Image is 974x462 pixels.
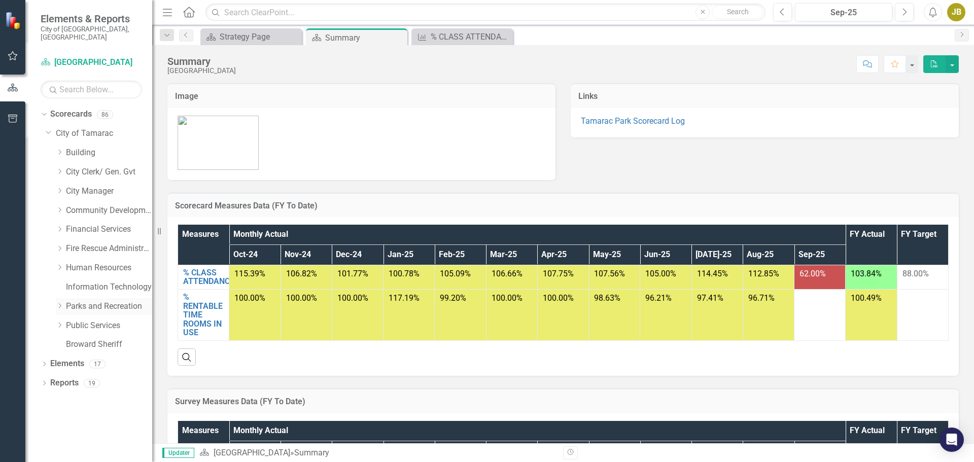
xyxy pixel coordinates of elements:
span: 88.00% [902,269,929,278]
div: [GEOGRAPHIC_DATA] [167,67,236,75]
span: 100.00% [286,293,317,303]
span: 99.20% [440,293,466,303]
div: Summary [294,448,329,457]
div: Summary [167,56,236,67]
span: 117.19% [389,293,420,303]
span: 100.49% [851,293,882,303]
span: 100.00% [337,293,368,303]
button: Search [712,5,763,19]
a: % CLASS ATTENDANCE [183,268,234,286]
div: 17 [89,360,106,368]
a: City Clerk/ Gen. Gvt [66,166,152,178]
span: Elements & Reports [41,13,142,25]
a: Financial Services [66,224,152,235]
a: Community Development [66,205,152,217]
a: City of Tamarac [56,128,152,139]
span: 106.66% [492,269,523,278]
span: 98.63% [594,293,620,303]
input: Search ClearPoint... [205,4,766,21]
span: 105.09% [440,269,471,278]
span: 101.77% [337,269,368,278]
input: Search Below... [41,81,142,98]
a: Public Services [66,320,152,332]
div: Sep-25 [798,7,889,19]
a: % CLASS ATTENDANCE [414,30,510,43]
a: Strategy Page [203,30,299,43]
button: Sep-25 [795,3,892,21]
span: 107.56% [594,269,625,278]
span: 115.39% [234,269,265,278]
a: [GEOGRAPHIC_DATA] [41,57,142,68]
span: 100.00% [543,293,574,303]
div: Open Intercom Messenger [940,428,964,452]
span: 100.78% [389,269,420,278]
span: 96.21% [645,293,672,303]
a: [GEOGRAPHIC_DATA] [214,448,290,457]
a: Human Resources [66,262,152,274]
button: JB [947,3,965,21]
span: 107.75% [543,269,574,278]
div: 19 [84,379,100,387]
span: 103.84% [851,269,882,278]
span: 105.00% [645,269,676,278]
h3: Image [175,92,548,101]
a: % RENTABLE TIME ROOMS IN USE [183,293,224,337]
a: Reports [50,377,79,389]
a: Fire Rescue Administration [66,243,152,255]
span: 97.41% [697,293,723,303]
span: 62.00% [799,269,826,278]
h3: Links [578,92,951,101]
div: Strategy Page [220,30,299,43]
img: ClearPoint Strategy [5,12,23,29]
span: Updater [162,448,194,458]
a: City Manager [66,186,152,197]
a: Tamarac Park Scorecard Log [581,116,685,126]
a: Broward Sheriff [66,339,152,350]
div: Summary [325,31,405,44]
a: Scorecards [50,109,92,120]
span: 112.85% [748,269,779,278]
h3: Survey Measures Data (FY To Date) [175,397,951,406]
a: Parks and Recreation [66,301,152,312]
td: Double-Click to Edit Right Click for Context Menu [178,290,229,341]
span: Search [727,8,749,16]
h3: Scorecard Measures Data (FY To Date) [175,201,951,210]
small: City of [GEOGRAPHIC_DATA], [GEOGRAPHIC_DATA] [41,25,142,42]
div: % CLASS ATTENDANCE [431,30,510,43]
a: Information Technology [66,281,152,293]
div: » [199,447,555,459]
td: Double-Click to Edit Right Click for Context Menu [178,265,229,289]
span: 114.45% [697,269,728,278]
span: 100.00% [234,293,265,303]
span: 96.71% [748,293,775,303]
a: Elements [50,358,84,370]
span: 106.82% [286,269,317,278]
div: 86 [97,110,113,119]
span: 100.00% [492,293,523,303]
a: Building [66,147,152,159]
